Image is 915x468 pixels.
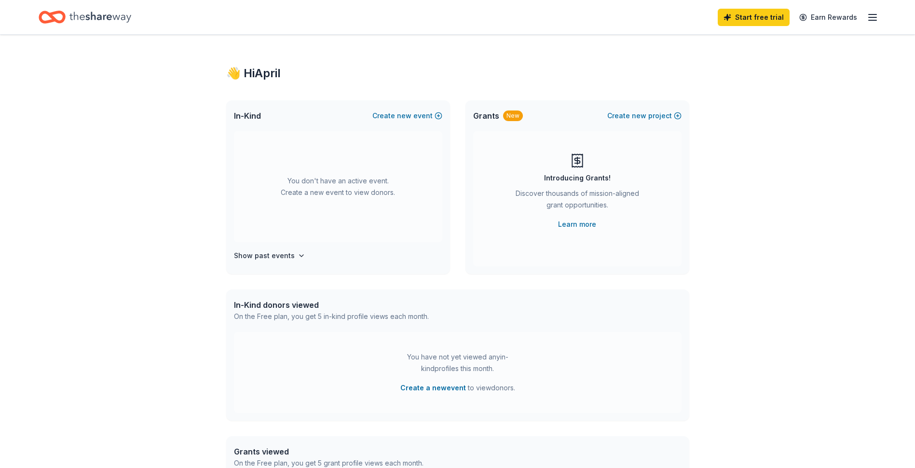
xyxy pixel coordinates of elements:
[226,66,689,81] div: 👋 Hi April
[793,9,863,26] a: Earn Rewards
[234,110,261,122] span: In-Kind
[397,110,411,122] span: new
[632,110,646,122] span: new
[39,6,131,28] a: Home
[718,9,790,26] a: Start free trial
[234,250,305,262] button: Show past events
[503,110,523,121] div: New
[234,299,429,311] div: In-Kind donors viewed
[544,172,611,184] div: Introducing Grants!
[473,110,499,122] span: Grants
[607,110,682,122] button: Createnewproject
[234,250,295,262] h4: Show past events
[558,219,596,230] a: Learn more
[234,311,429,322] div: On the Free plan, you get 5 in-kind profile views each month.
[512,188,643,215] div: Discover thousands of mission-aligned grant opportunities.
[234,131,442,242] div: You don't have an active event. Create a new event to view donors.
[234,446,423,457] div: Grants viewed
[397,351,518,374] div: You have not yet viewed any in-kind profiles this month.
[372,110,442,122] button: Createnewevent
[400,382,466,394] button: Create a newevent
[400,382,515,394] span: to view donors .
